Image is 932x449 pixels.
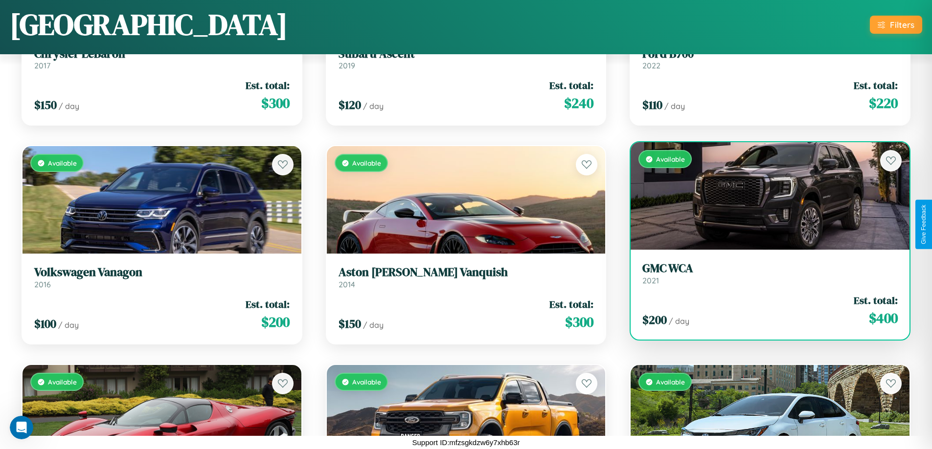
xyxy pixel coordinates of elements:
[656,155,685,163] span: Available
[352,378,381,386] span: Available
[34,279,51,289] span: 2016
[261,93,290,113] span: $ 300
[565,312,593,332] span: $ 300
[363,320,384,330] span: / day
[34,97,57,113] span: $ 150
[870,16,922,34] button: Filters
[34,61,50,70] span: 2017
[854,293,898,307] span: Est. total:
[59,101,79,111] span: / day
[246,297,290,311] span: Est. total:
[339,316,361,332] span: $ 150
[34,47,290,71] a: Chrysler LeBaron2017
[869,93,898,113] span: $ 220
[664,101,685,111] span: / day
[34,265,290,279] h3: Volkswagen Vanagon
[412,436,520,449] p: Support ID: mfzsgkdzw6y7xhb63r
[34,316,56,332] span: $ 100
[48,159,77,167] span: Available
[549,297,593,311] span: Est. total:
[890,20,914,30] div: Filters
[920,205,927,244] div: Give Feedback
[363,101,384,111] span: / day
[642,261,898,276] h3: GMC WCA
[642,61,660,70] span: 2022
[854,78,898,92] span: Est. total:
[656,378,685,386] span: Available
[642,47,898,71] a: Ford B7002022
[339,61,355,70] span: 2019
[564,93,593,113] span: $ 240
[339,47,594,71] a: Subaru Ascent2019
[261,312,290,332] span: $ 200
[339,265,594,289] a: Aston [PERSON_NAME] Vanquish2014
[549,78,593,92] span: Est. total:
[339,265,594,279] h3: Aston [PERSON_NAME] Vanquish
[34,265,290,289] a: Volkswagen Vanagon2016
[339,97,361,113] span: $ 120
[352,159,381,167] span: Available
[869,308,898,328] span: $ 400
[10,416,33,439] iframe: Intercom live chat
[246,78,290,92] span: Est. total:
[642,97,662,113] span: $ 110
[10,4,288,44] h1: [GEOGRAPHIC_DATA]
[339,279,355,289] span: 2014
[642,276,659,285] span: 2021
[48,378,77,386] span: Available
[642,312,667,328] span: $ 200
[642,261,898,285] a: GMC WCA2021
[669,316,689,326] span: / day
[58,320,79,330] span: / day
